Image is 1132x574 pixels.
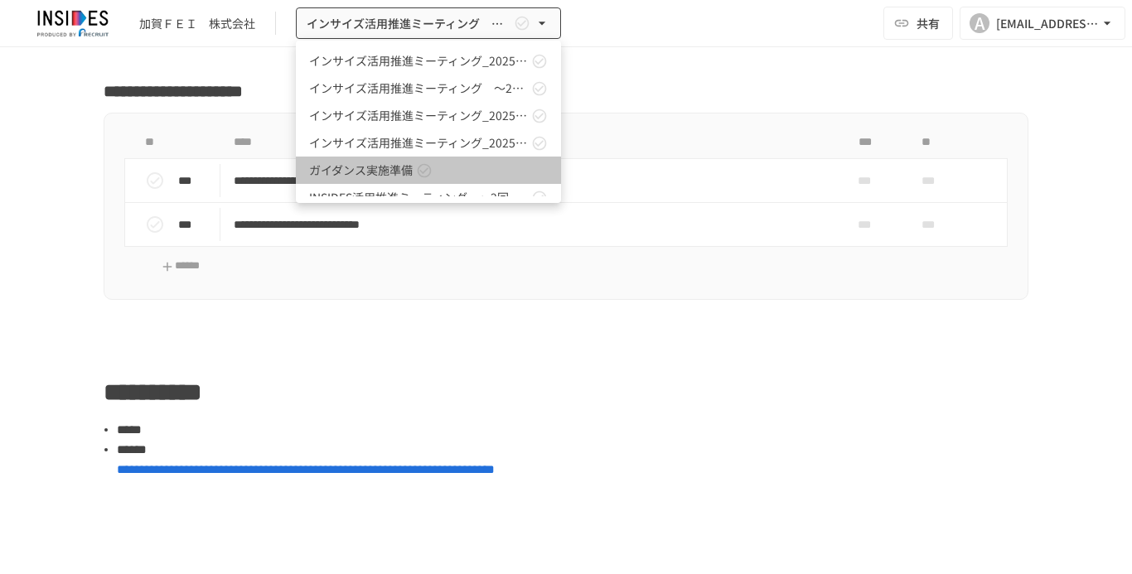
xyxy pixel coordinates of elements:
[309,80,528,97] span: インサイズ活用推進ミーティング ～2回目～
[309,189,528,206] span: INSIDES活用推進ミーティング ～2回目～
[309,52,528,70] span: インサイズ活用推進ミーティング_202508 ～現場展開後3回目～
[309,134,528,152] span: インサイズ活用推進ミーティング_202506 ～現場展開後1回目～
[309,162,413,179] span: ガイダンス実施準備
[309,107,528,124] span: インサイズ活用推進ミーティング_202507 ～現場展開後2回目～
